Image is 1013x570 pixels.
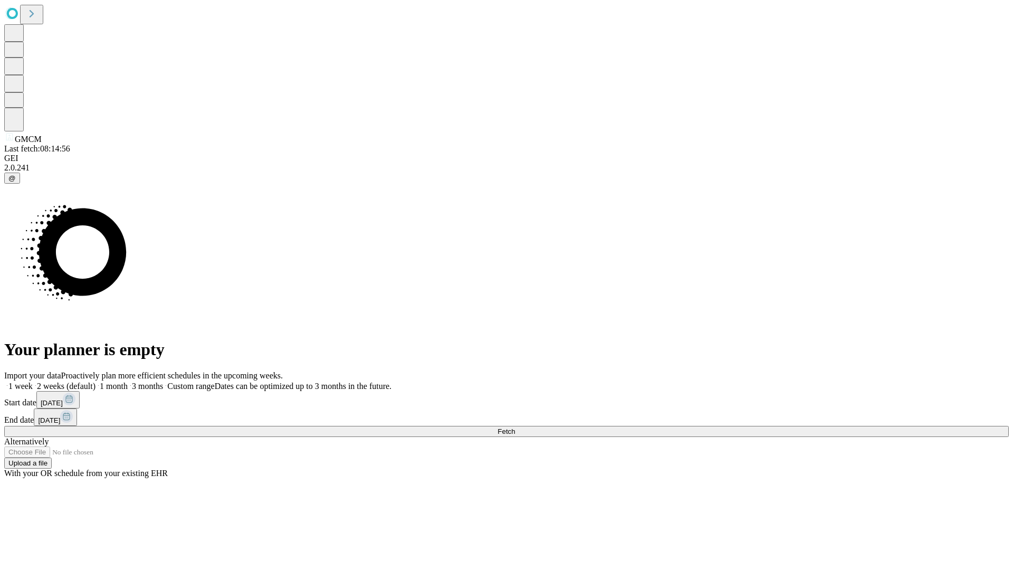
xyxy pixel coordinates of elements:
[38,416,60,424] span: [DATE]
[4,163,1009,173] div: 2.0.241
[4,173,20,184] button: @
[4,408,1009,426] div: End date
[4,371,61,380] span: Import your data
[4,426,1009,437] button: Fetch
[15,135,42,144] span: GMCM
[4,391,1009,408] div: Start date
[4,340,1009,359] h1: Your planner is empty
[41,399,63,407] span: [DATE]
[34,408,77,426] button: [DATE]
[8,382,33,391] span: 1 week
[215,382,391,391] span: Dates can be optimized up to 3 months in the future.
[36,391,80,408] button: [DATE]
[37,382,95,391] span: 2 weeks (default)
[8,174,16,182] span: @
[4,469,168,478] span: With your OR schedule from your existing EHR
[100,382,128,391] span: 1 month
[4,144,70,153] span: Last fetch: 08:14:56
[132,382,163,391] span: 3 months
[498,427,515,435] span: Fetch
[4,458,52,469] button: Upload a file
[4,154,1009,163] div: GEI
[167,382,214,391] span: Custom range
[61,371,283,380] span: Proactively plan more efficient schedules in the upcoming weeks.
[4,437,49,446] span: Alternatively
